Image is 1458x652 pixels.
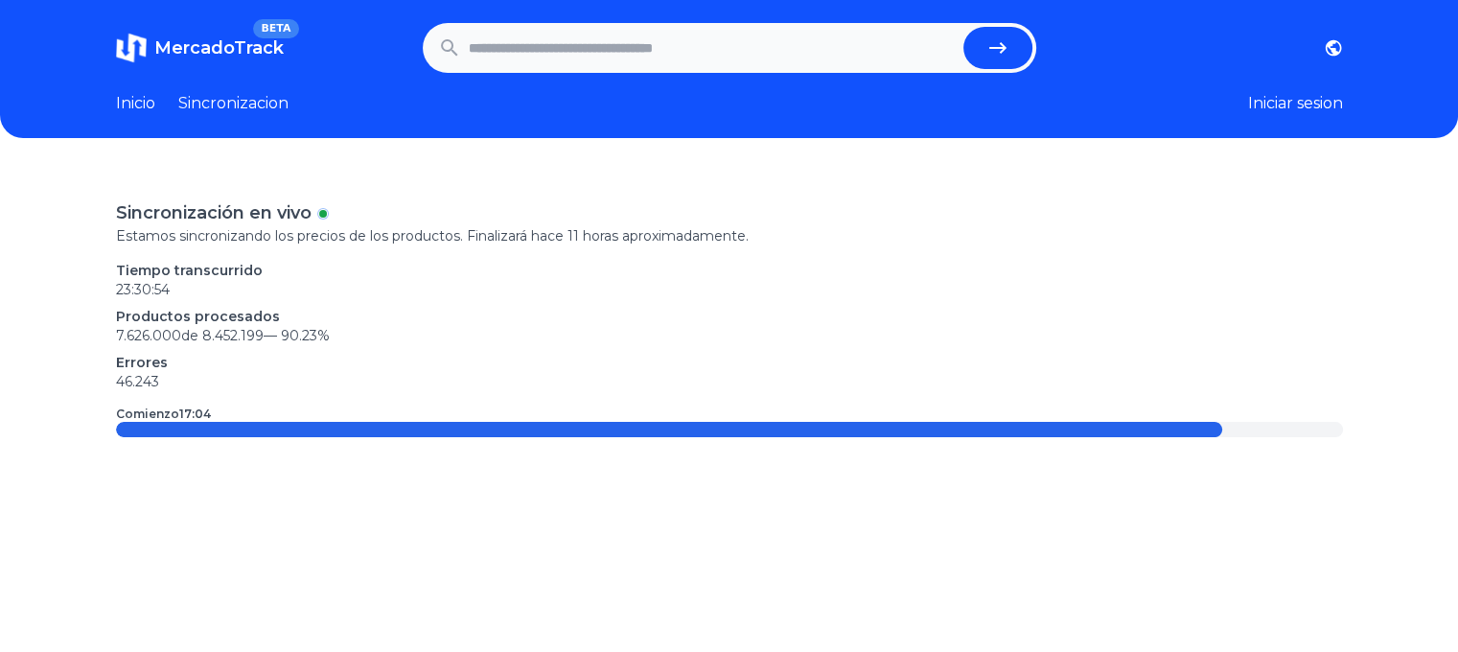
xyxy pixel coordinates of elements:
a: Sincronizacion [178,92,289,115]
span: MercadoTrack [154,37,284,58]
p: Errores [116,353,1343,372]
a: MercadoTrackBETA [116,33,284,63]
time: 23:30:54 [116,281,170,298]
p: Sincronización en vivo [116,199,312,226]
img: MercadoTrack [116,33,147,63]
a: Inicio [116,92,155,115]
p: Comienzo [116,407,211,422]
time: 17:04 [179,407,211,421]
p: 7.626.000 de 8.452.199 — [116,326,1343,345]
span: 90.23 % [281,327,330,344]
p: Productos procesados [116,307,1343,326]
p: Estamos sincronizando los precios de los productos. Finalizará hace 11 horas aproximadamente. [116,226,1343,245]
button: Iniciar sesion [1248,92,1343,115]
p: 46.243 [116,372,1343,391]
p: Tiempo transcurrido [116,261,1343,280]
span: BETA [253,19,298,38]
